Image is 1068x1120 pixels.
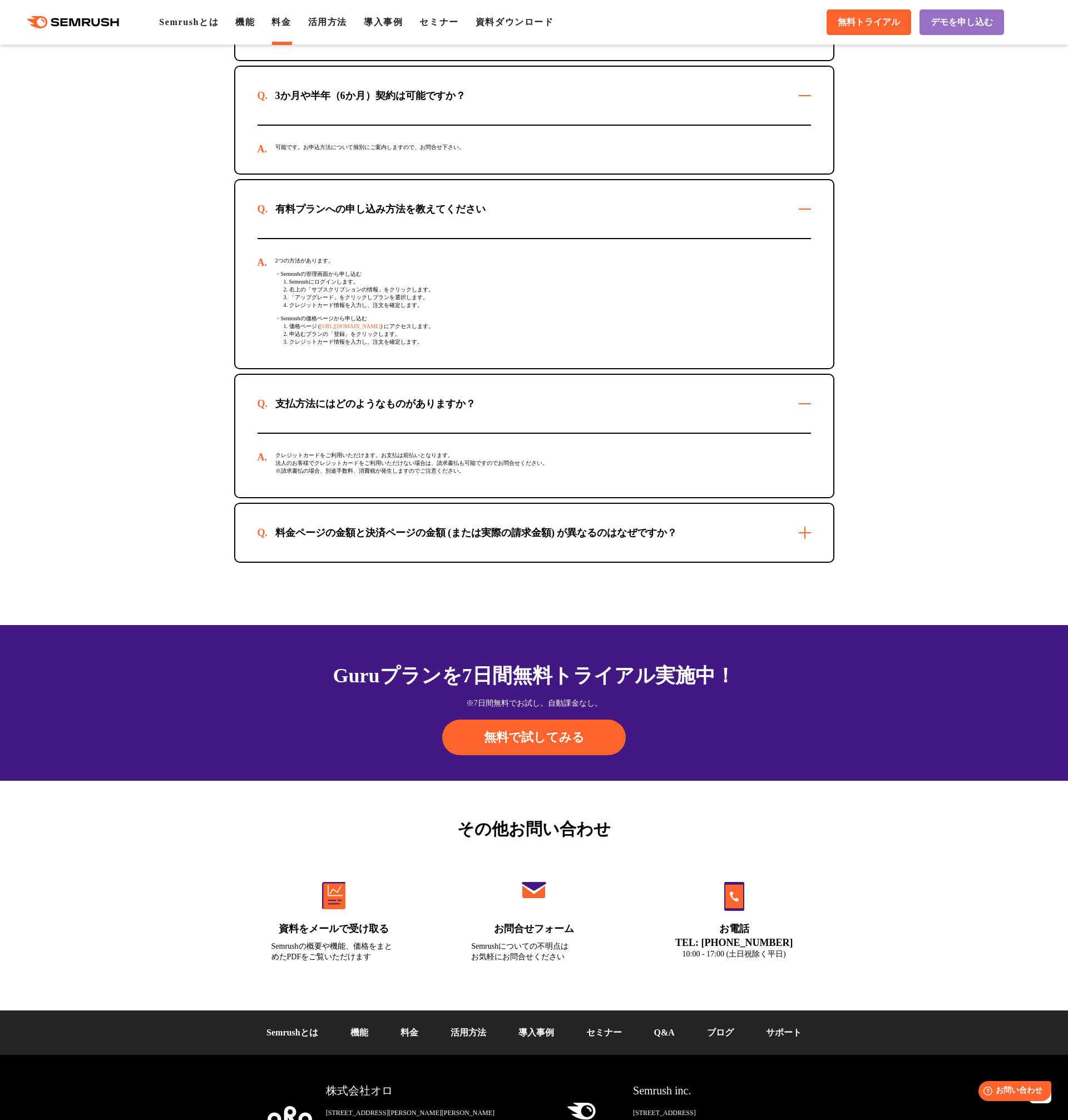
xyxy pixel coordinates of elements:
[350,1028,368,1037] a: 機能
[451,1028,486,1037] a: 活用方法
[275,330,811,338] div: 2. 申込むプランの「登録」をクリックします。
[671,936,797,949] div: TEL: [PHONE_NUMBER]
[258,434,811,497] div: クレジットカードをご利用いただけます。お支払は前払いとなります。 法人のお客様でクレジットカードをご利用いただけない場合は、請求書払も可能ですのでお問合せください。 ※請求書払の場合、別途手数料...
[838,17,900,28] span: 無料トライアル
[258,202,503,216] div: 有料プランへの申し込み方法を教えてください
[271,922,397,936] div: 資料をメールで受け取る
[471,922,597,936] div: お問合せフォーム
[271,941,397,962] div: Semrushの概要や機能、価格をまとめたPDFをご覧いただけます
[275,257,811,265] div: 2つの方法があります。
[258,397,493,410] div: 支払方法にはどのようなものがありますか？
[258,89,483,102] div: 3か月や半年（6か月）契約は可能ですか？
[633,1083,800,1099] div: Semrush inc.
[159,17,219,27] a: Semrushとは
[512,665,735,687] span: 無料トライアル実施中！
[234,816,834,841] div: その他お問い合わせ
[671,922,797,936] div: お電話
[275,278,811,286] div: 1. Semrushにログインします。
[827,9,911,35] a: 無料トライアル
[518,1028,554,1037] a: 導入事例
[707,1028,734,1037] a: ブログ
[275,286,811,294] div: 2. 右上の「サブスクリプションの情報」をクリックします。
[275,301,811,309] div: 4. クレジットカード情報を入力し、注文を確定します。
[234,661,834,691] div: Guruプランを7日間
[248,858,421,976] a: 資料をメールで受け取る Semrushの概要や機能、価格をまとめたPDFをご覧いただけます
[271,17,291,27] a: 料金
[671,949,797,959] div: 10:00 - 17:00 (土日祝除く平日)
[275,315,811,323] div: ・Semrushの価格ページから申し込む
[471,941,597,962] div: Semrushについての不明点は お気軽にお問合せください
[448,858,620,976] a: お問合せフォーム Semrushについての不明点はお気軽にお問合せください
[476,17,554,27] a: 資料ダウンロード
[586,1028,622,1037] a: セミナー
[258,526,695,539] div: 料金ページの金額と決済ページの金額 (または実際の請求金額) が異なるのはなぜですか？
[275,338,811,346] div: 3. クレジットカード情報を入力し、注文を確定します。
[400,1028,418,1037] a: 料金
[442,720,626,755] a: 無料で試してみる
[234,698,834,709] div: ※7日間無料でお試し。自動課金なし。
[931,17,993,28] span: デモを申し込む
[320,323,380,329] a: [URL][DOMAIN_NAME]
[275,323,811,330] div: 1. 価格ページ ( ) にアクセスします。
[266,1028,318,1037] a: Semrushとは
[258,126,811,174] div: 可能です。お申込方法について個別にご案内しますので、お問合せ下さい。
[633,1108,800,1118] div: [STREET_ADDRESS]
[275,294,811,301] div: 3. 「アップグレード」をクリックしプランを選択します。
[919,9,1004,35] a: デモを申し込む
[275,270,811,278] div: ・Semrushの管理画面から申し込む
[969,1077,1056,1108] iframe: Help widget launcher
[419,17,458,27] a: セミナー
[326,1083,534,1099] div: 株式会社オロ
[484,729,585,746] span: 無料で試してみる
[766,1028,802,1037] a: サポート
[308,17,347,27] a: 活用方法
[235,17,255,27] a: 機能
[364,17,403,27] a: 導入事例
[654,1028,675,1037] a: Q&A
